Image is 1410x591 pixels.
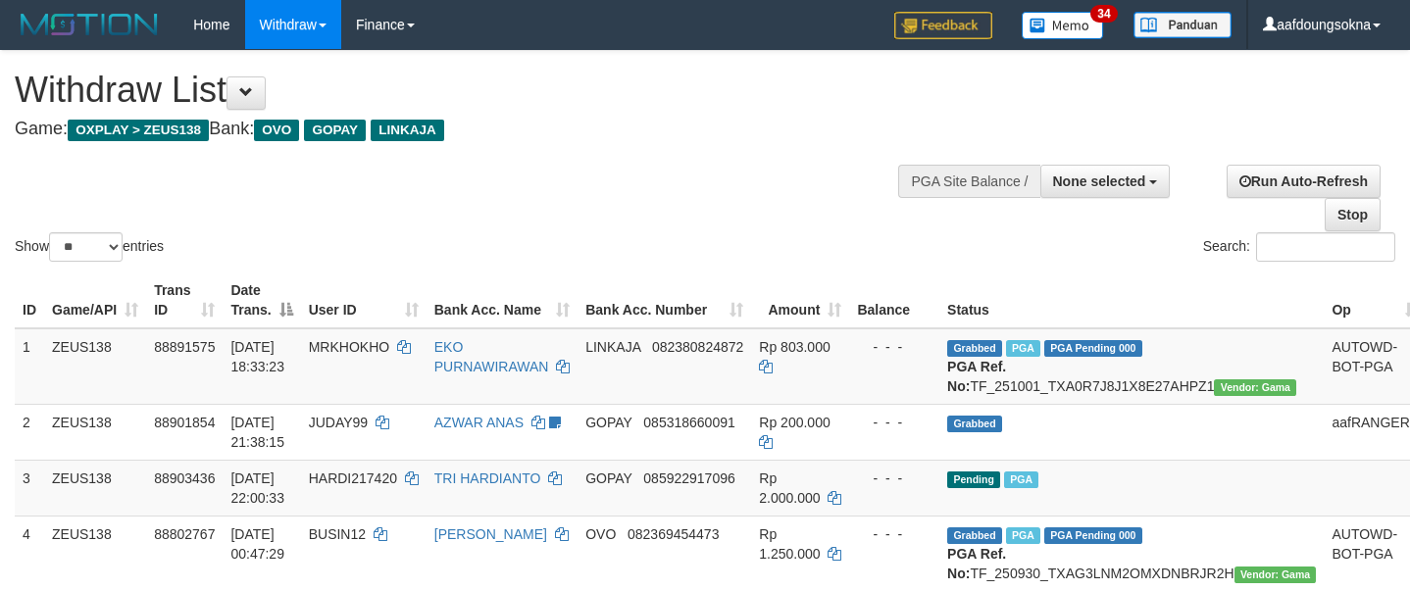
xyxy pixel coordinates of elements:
[15,516,44,591] td: 4
[304,120,366,141] span: GOPAY
[857,524,932,544] div: - - -
[939,328,1324,405] td: TF_251001_TXA0R7J8J1X8E27AHPZ1
[15,404,44,460] td: 2
[15,120,921,139] h4: Game: Bank:
[585,470,631,486] span: GOPAY
[643,470,734,486] span: Copy 085922917096 to clipboard
[15,232,164,262] label: Show entries
[254,120,299,141] span: OVO
[15,328,44,405] td: 1
[154,470,215,486] span: 88903436
[230,526,284,562] span: [DATE] 00:47:29
[759,415,830,430] span: Rp 200.000
[849,272,939,328] th: Balance
[759,339,830,355] span: Rp 803.000
[154,339,215,355] span: 88891575
[1004,471,1038,488] span: Marked by aafsreyleap
[1214,379,1296,396] span: Vendor URL: https://trx31.1velocity.biz
[434,415,524,430] a: AZWAR ANAS
[230,415,284,450] span: [DATE] 21:38:15
[898,165,1039,198] div: PGA Site Balance /
[857,468,932,488] div: - - -
[15,10,164,39] img: MOTION_logo.png
[1133,12,1232,38] img: panduan.png
[947,340,1002,357] span: Grabbed
[947,471,1000,488] span: Pending
[1053,173,1146,189] span: None selected
[759,526,820,562] span: Rp 1.250.000
[1256,232,1395,262] input: Search:
[578,272,751,328] th: Bank Acc. Number: activate to sort column ascending
[15,71,921,110] h1: Withdraw List
[857,413,932,432] div: - - -
[1044,340,1142,357] span: PGA Pending
[1325,198,1381,231] a: Stop
[434,526,547,542] a: [PERSON_NAME]
[434,339,549,374] a: EKO PURNAWIRAWAN
[15,460,44,516] td: 3
[1006,527,1040,544] span: Marked by aafsreyleap
[939,516,1324,591] td: TF_250930_TXAG3LNM2OMXDNBRJR2H
[301,272,427,328] th: User ID: activate to sort column ascending
[223,272,300,328] th: Date Trans.: activate to sort column descending
[154,526,215,542] span: 88802767
[371,120,444,141] span: LINKAJA
[1090,5,1117,23] span: 34
[44,328,146,405] td: ZEUS138
[585,526,616,542] span: OVO
[652,339,743,355] span: Copy 082380824872 to clipboard
[857,337,932,357] div: - - -
[751,272,849,328] th: Amount: activate to sort column ascending
[230,470,284,506] span: [DATE] 22:00:33
[939,272,1324,328] th: Status
[427,272,578,328] th: Bank Acc. Name: activate to sort column ascending
[309,526,366,542] span: BUSIN12
[154,415,215,430] span: 88901854
[309,470,397,486] span: HARDI217420
[894,12,992,39] img: Feedback.jpg
[1203,232,1395,262] label: Search:
[585,415,631,430] span: GOPAY
[44,460,146,516] td: ZEUS138
[230,339,284,374] span: [DATE] 18:33:23
[68,120,209,141] span: OXPLAY > ZEUS138
[1227,165,1381,198] a: Run Auto-Refresh
[49,232,123,262] select: Showentries
[1044,527,1142,544] span: PGA Pending
[585,339,640,355] span: LINKAJA
[1022,12,1104,39] img: Button%20Memo.svg
[146,272,223,328] th: Trans ID: activate to sort column ascending
[947,546,1006,581] b: PGA Ref. No:
[434,470,541,486] a: TRI HARDIANTO
[1040,165,1171,198] button: None selected
[643,415,734,430] span: Copy 085318660091 to clipboard
[628,526,719,542] span: Copy 082369454473 to clipboard
[1006,340,1040,357] span: Marked by aafpengsreynich
[947,527,1002,544] span: Grabbed
[44,272,146,328] th: Game/API: activate to sort column ascending
[309,339,389,355] span: MRKHOKHO
[44,516,146,591] td: ZEUS138
[759,470,820,506] span: Rp 2.000.000
[44,404,146,460] td: ZEUS138
[309,415,368,430] span: JUDAY99
[947,416,1002,432] span: Grabbed
[947,359,1006,394] b: PGA Ref. No:
[15,272,44,328] th: ID
[1234,566,1317,583] span: Vendor URL: https://trx31.1velocity.biz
